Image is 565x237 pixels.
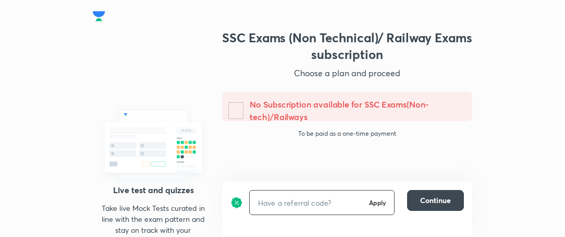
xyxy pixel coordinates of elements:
[93,8,105,24] img: Company Logo
[250,98,466,123] h5: No Subscription available for SSC Exams(Non-tech)/Railways
[420,195,451,206] span: Continue
[93,103,214,186] img: mock_test_quizes_521a5f770e.svg
[228,102,243,119] img: -
[407,190,464,211] button: Continue
[222,129,472,138] p: To be paid as a one-time payment
[222,67,472,79] p: Choose a plan and proceed
[222,29,472,63] h3: SSC Exams (Non Technical)/ Railway Exams subscription
[93,8,105,21] a: Company Logo
[93,186,214,194] h4: Live test and quizzes
[369,198,386,207] h6: Apply
[230,190,243,215] img: discount
[250,191,365,215] input: Have a referral code?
